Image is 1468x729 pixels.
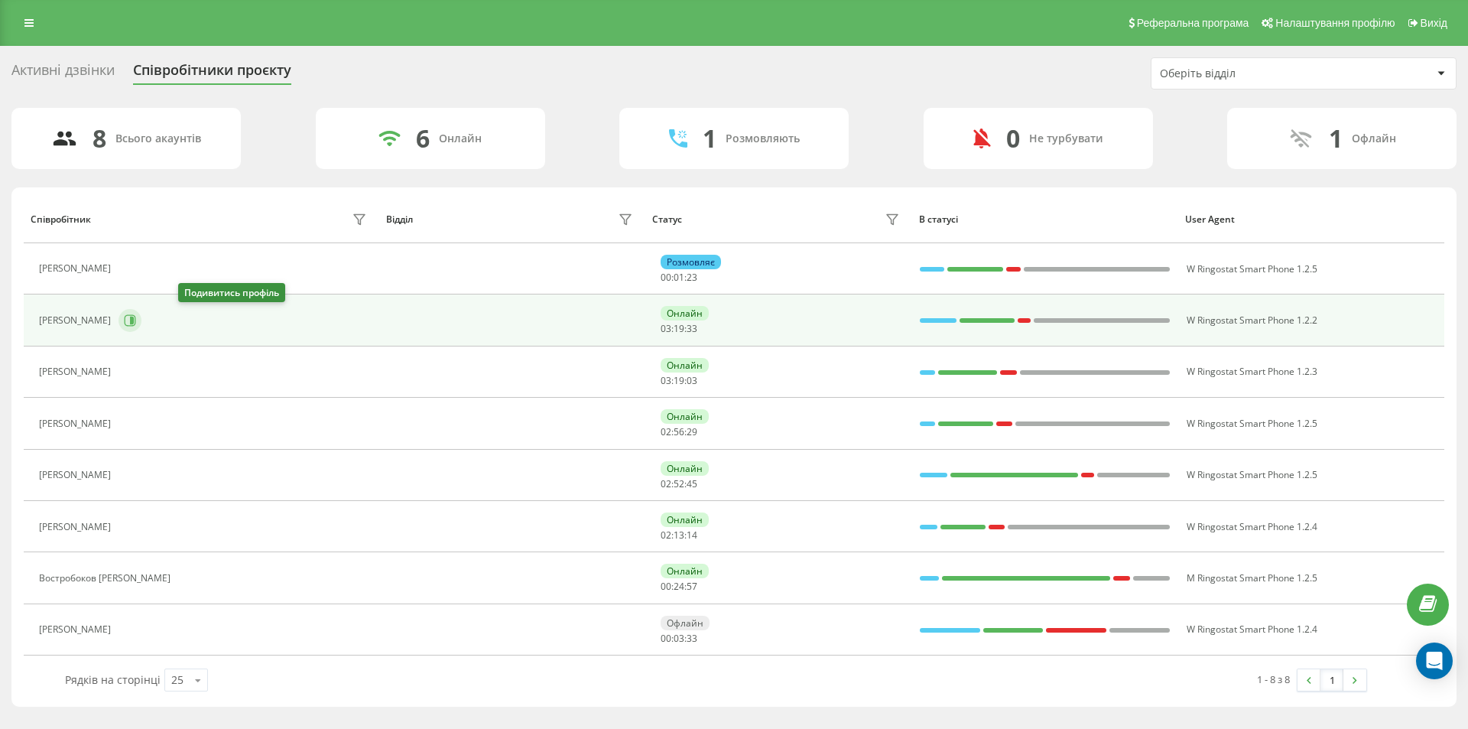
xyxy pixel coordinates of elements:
[386,214,413,225] div: Відділ
[674,632,684,645] span: 03
[652,214,682,225] div: Статус
[1006,124,1020,153] div: 0
[1187,623,1317,636] span: W Ringostat Smart Phone 1.2.4
[661,358,709,373] div: Онлайн
[39,263,115,274] div: [PERSON_NAME]
[171,672,183,688] div: 25
[1187,468,1317,481] span: W Ringostat Smart Phone 1.2.5
[1187,417,1317,430] span: W Ringostat Smart Phone 1.2.5
[1187,365,1317,378] span: W Ringostat Smart Phone 1.2.3
[115,132,201,145] div: Всього акаунтів
[674,374,684,387] span: 19
[39,624,115,635] div: [PERSON_NAME]
[1320,669,1343,691] a: 1
[1160,67,1343,80] div: Оберіть відділ
[687,477,697,490] span: 45
[39,418,115,429] div: [PERSON_NAME]
[39,366,115,377] div: [PERSON_NAME]
[674,271,684,284] span: 01
[674,425,684,438] span: 56
[726,132,800,145] div: Розмовляють
[1329,124,1343,153] div: 1
[11,62,115,86] div: Активні дзвінки
[1421,17,1447,29] span: Вихід
[661,580,671,593] span: 00
[661,376,697,386] div: : :
[1352,132,1396,145] div: Офлайн
[687,374,697,387] span: 03
[687,580,697,593] span: 57
[65,672,161,687] span: Рядків на сторінці
[31,214,91,225] div: Співробітник
[661,461,709,476] div: Онлайн
[1029,132,1103,145] div: Не турбувати
[39,470,115,480] div: [PERSON_NAME]
[1137,17,1249,29] span: Реферальна програма
[661,616,710,630] div: Офлайн
[674,529,684,542] span: 13
[439,132,482,145] div: Онлайн
[39,315,115,326] div: [PERSON_NAME]
[1257,672,1290,687] div: 1 - 8 з 8
[661,271,671,284] span: 00
[661,564,709,578] div: Онлайн
[661,427,697,438] div: : :
[687,425,697,438] span: 29
[674,477,684,490] span: 52
[1187,520,1317,533] span: W Ringostat Smart Phone 1.2.4
[703,124,716,153] div: 1
[93,124,106,153] div: 8
[687,271,697,284] span: 23
[661,306,709,321] div: Онлайн
[661,425,671,438] span: 02
[661,513,709,527] div: Онлайн
[687,322,697,335] span: 33
[661,633,697,644] div: : :
[687,529,697,542] span: 14
[416,124,430,153] div: 6
[687,632,697,645] span: 33
[919,214,1171,225] div: В статусі
[661,374,671,387] span: 03
[1187,571,1317,584] span: M Ringostat Smart Phone 1.2.5
[39,573,174,584] div: Востробоков [PERSON_NAME]
[661,632,671,645] span: 00
[133,62,291,86] div: Співробітники проєкту
[1416,643,1453,679] div: Open Intercom Messenger
[1275,17,1395,29] span: Налаштування профілю
[661,530,697,541] div: : :
[39,522,115,532] div: [PERSON_NAME]
[1187,314,1317,327] span: W Ringostat Smart Phone 1.2.2
[1185,214,1437,225] div: User Agent
[661,529,671,542] span: 02
[661,479,697,490] div: : :
[674,322,684,335] span: 19
[661,255,721,269] div: Розмовляє
[661,581,697,592] div: : :
[1187,262,1317,275] span: W Ringostat Smart Phone 1.2.5
[661,272,697,283] div: : :
[674,580,684,593] span: 24
[661,324,697,334] div: : :
[661,477,671,490] span: 02
[661,322,671,335] span: 03
[178,283,285,302] div: Подивитись профіль
[661,409,709,424] div: Онлайн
